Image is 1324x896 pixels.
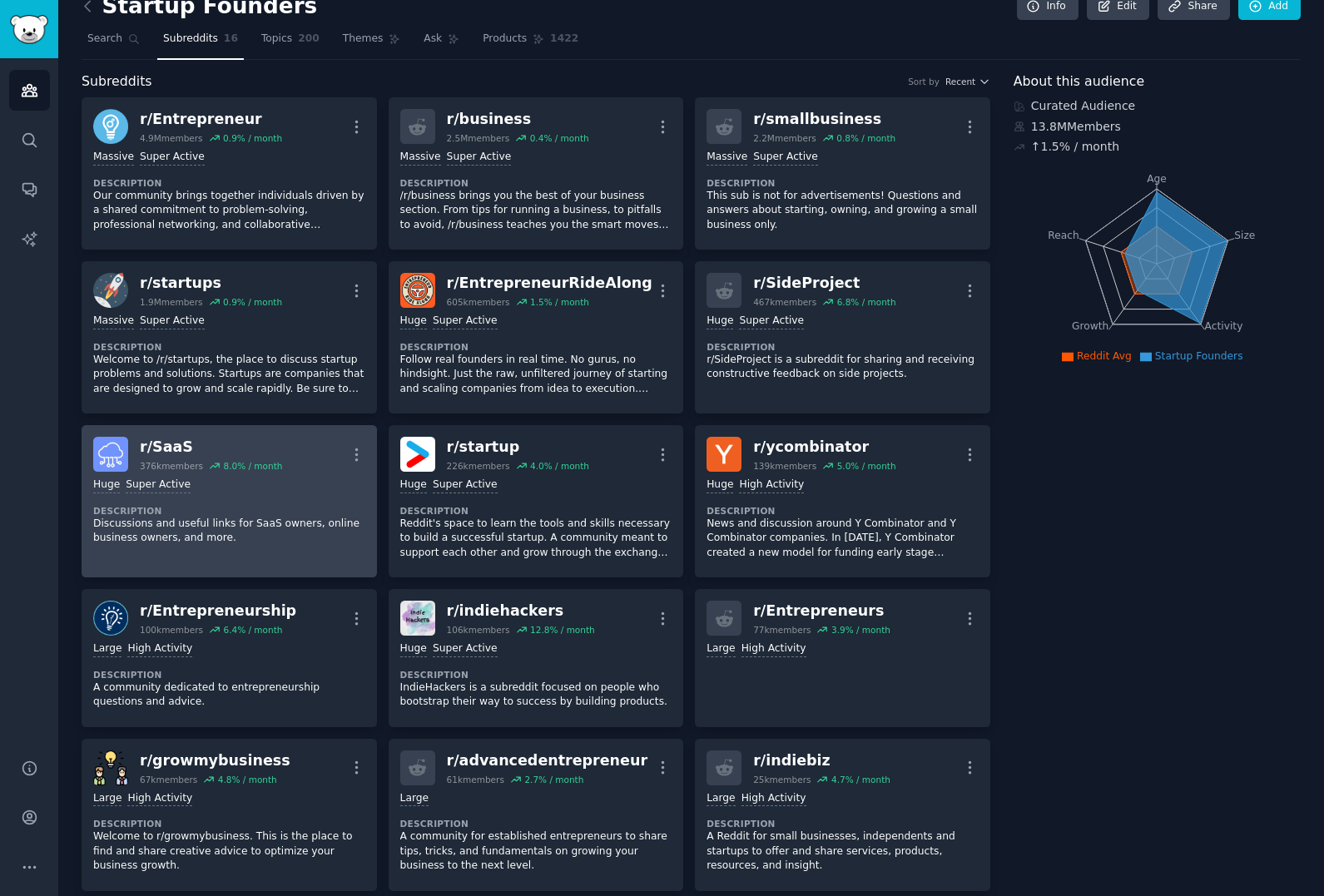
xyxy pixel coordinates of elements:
div: Huge [400,478,427,493]
tspan: Size [1234,229,1255,240]
a: Subreddits16 [157,26,244,60]
div: Super Active [433,641,498,657]
a: SaaSr/SaaS376kmembers8.0% / monthHugeSuper ActiveDescriptionDiscussions and useful links for SaaS... [82,425,377,577]
div: Massive [93,150,134,166]
div: Massive [400,150,441,166]
div: 605k members [447,296,510,308]
div: 467k members [753,296,816,308]
div: High Activity [741,791,806,807]
div: 100k members [140,624,203,636]
div: 4.0 % / month [530,460,589,472]
img: EntrepreneurRideAlong [400,273,435,308]
img: indiehackers [400,601,435,636]
span: 1422 [550,32,578,47]
div: r/ indiebiz [753,750,890,771]
p: /r/business brings you the best of your business section. From tips for running a business, to pi... [400,189,672,233]
div: Sort by [908,76,940,87]
span: Subreddits [82,72,152,92]
a: Themes [337,26,407,60]
div: r/ startups [140,273,282,294]
dt: Description [400,669,672,681]
span: Topics [261,32,292,47]
div: 2.2M members [753,132,816,144]
p: A community dedicated to entrepreneurship questions and advice. [93,681,365,710]
div: High Activity [741,641,806,657]
div: 6.4 % / month [223,624,282,636]
p: News and discussion around Y Combinator and Y Combinator companies. In [DATE], Y Combinator creat... [707,517,979,561]
img: startup [400,437,435,472]
div: 1.5 % / month [530,296,589,308]
p: A community for established entrepreneurs to share tips, tricks, and fundamentals on growing your... [400,829,672,874]
div: r/ EntrepreneurRideAlong [447,273,652,294]
div: Large [93,641,121,657]
div: 376k members [140,460,203,472]
div: r/ growmybusiness [140,750,290,771]
dt: Description [93,818,365,829]
img: SaaS [93,437,128,472]
img: growmybusiness [93,750,128,785]
tspan: Growth [1072,320,1108,332]
div: r/ startup [447,437,589,458]
p: Reddit's space to learn the tools and skills necessary to build a successful startup. A community... [400,517,672,561]
a: r/business2.5Mmembers0.4% / monthMassiveSuper ActiveDescription/r/business brings you the best of... [389,97,684,250]
div: 5.0 % / month [837,460,896,472]
div: Super Active [753,150,818,166]
a: Entrepreneurr/Entrepreneur4.9Mmembers0.9% / monthMassiveSuper ActiveDescriptionOur community brin... [82,97,377,250]
div: Huge [707,478,733,493]
span: 200 [298,32,320,47]
dt: Description [707,505,979,517]
dt: Description [400,818,672,829]
tspan: Age [1147,173,1167,185]
p: Follow real founders in real time. No gurus, no hindsight. Just the raw, unfiltered journey of st... [400,353,672,397]
dt: Description [93,505,365,517]
div: 1.9M members [140,296,203,308]
div: 0.9 % / month [223,296,282,308]
dt: Description [707,341,979,353]
div: r/ ycombinator [753,437,895,458]
a: r/indiebiz25kmembers4.7% / monthLargeHigh ActivityDescriptionA Reddit for small businesses, indep... [695,739,990,891]
div: r/ SaaS [140,437,282,458]
dt: Description [93,669,365,681]
p: r/SideProject is a subreddit for sharing and receiving constructive feedback on side projects. [707,353,979,382]
a: r/Entrepreneurs77kmembers3.9% / monthLargeHigh Activity [695,589,990,727]
div: 4.9M members [140,132,203,144]
div: 4.8 % / month [218,774,277,785]
div: Large [707,641,735,657]
a: r/advancedentrepreneur61kmembers2.7% / monthLargeDescriptionA community for established entrepren... [389,739,684,891]
div: 0.9 % / month [223,132,282,144]
dt: Description [707,177,979,189]
span: Reddit Avg [1077,350,1132,362]
div: 3.9 % / month [831,624,890,636]
div: 12.8 % / month [530,624,595,636]
a: Search [82,26,146,60]
div: 6.8 % / month [837,296,896,308]
p: Welcome to r/growmybusiness. This is the place to find and share creative advice to optimize your... [93,829,365,874]
img: Entrepreneurship [93,601,128,636]
div: Large [707,791,735,807]
a: indiehackersr/indiehackers106kmembers12.8% / monthHugeSuper ActiveDescriptionIndieHackers is a su... [389,589,684,727]
a: growmybusinessr/growmybusiness67kmembers4.8% / monthLargeHigh ActivityDescriptionWelcome to r/gro... [82,739,377,891]
div: Huge [93,478,120,493]
dt: Description [93,341,365,353]
span: Search [87,32,122,47]
div: r/ SideProject [753,273,895,294]
a: Products1422 [477,26,584,60]
a: startupr/startup226kmembers4.0% / monthHugeSuper ActiveDescriptionReddit's space to learn the too... [389,425,684,577]
dt: Description [400,341,672,353]
img: startups [93,273,128,308]
div: Super Active [433,478,498,493]
div: 106k members [447,624,510,636]
div: Huge [400,314,427,329]
a: Ask [418,26,465,60]
div: 2.5M members [447,132,510,144]
p: A Reddit for small businesses, independents and startups to offer and share services, products, r... [707,829,979,874]
div: Super Active [140,314,205,329]
div: Super Active [126,478,191,493]
div: High Activity [127,791,192,807]
div: 0.8 % / month [836,132,895,144]
span: Ask [424,32,442,47]
span: Recent [945,76,975,87]
div: Large [93,791,121,807]
div: 0.4 % / month [530,132,589,144]
div: Super Active [739,314,804,329]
